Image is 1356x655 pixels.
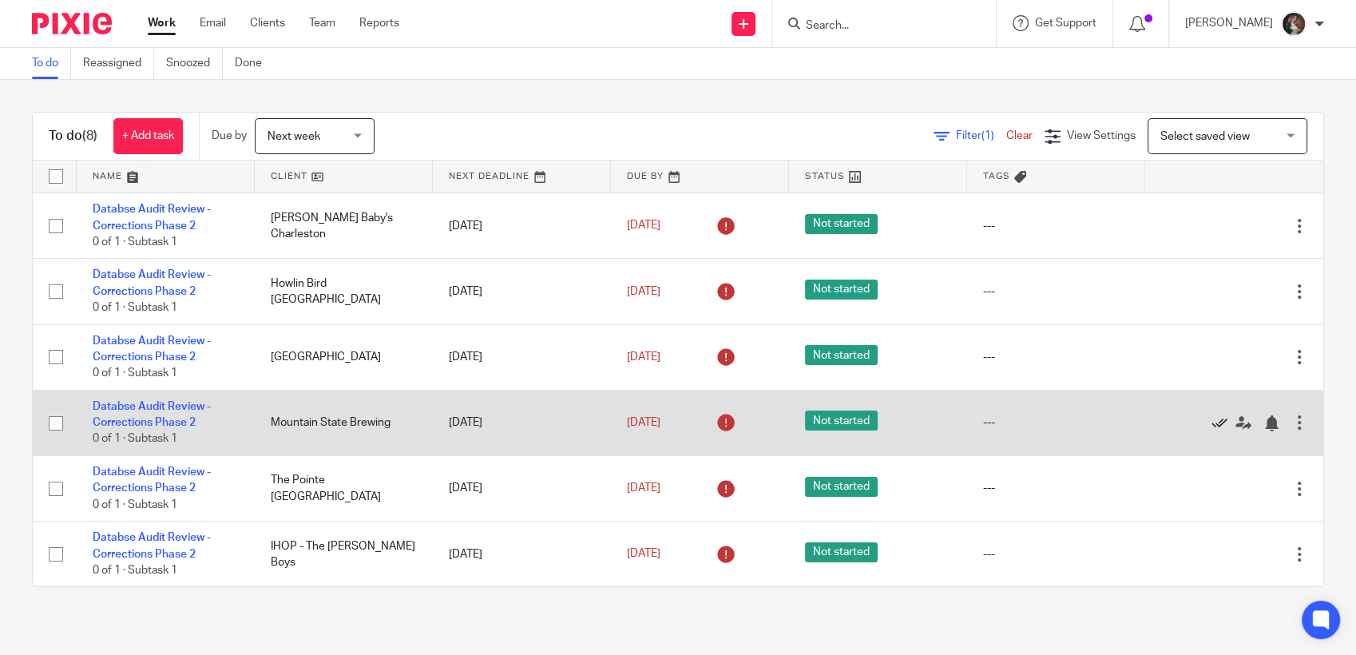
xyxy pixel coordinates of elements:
[93,434,177,445] span: 0 of 1 · Subtask 1
[200,15,226,31] a: Email
[212,128,247,144] p: Due by
[805,345,878,365] span: Not started
[255,456,433,522] td: The Pointe [GEOGRAPHIC_DATA]
[433,522,611,587] td: [DATE]
[627,482,660,494] span: [DATE]
[83,48,154,79] a: Reassigned
[805,280,878,300] span: Not started
[148,15,176,31] a: Work
[93,204,211,231] a: Databse Audit Review - Corrections Phase 2
[49,128,97,145] h1: To do
[255,259,433,324] td: Howlin Bird [GEOGRAPHIC_DATA]
[93,269,211,296] a: Databse Audit Review - Corrections Phase 2
[433,456,611,522] td: [DATE]
[1211,415,1235,431] a: Mark as done
[627,417,660,428] span: [DATE]
[956,130,1006,141] span: Filter
[804,19,948,34] input: Search
[93,499,177,510] span: 0 of 1 · Subtask 1
[309,15,335,31] a: Team
[433,324,611,390] td: [DATE]
[983,349,1129,365] div: ---
[983,284,1129,300] div: ---
[983,218,1129,234] div: ---
[255,390,433,455] td: Mountain State Brewing
[983,546,1129,562] div: ---
[983,415,1129,431] div: ---
[1006,130,1033,141] a: Clear
[166,48,223,79] a: Snoozed
[359,15,399,31] a: Reports
[805,542,878,562] span: Not started
[93,532,211,559] a: Databse Audit Review - Corrections Phase 2
[805,411,878,431] span: Not started
[250,15,285,31] a: Clients
[981,130,994,141] span: (1)
[255,193,433,259] td: [PERSON_NAME] Baby's Charleston
[627,549,660,560] span: [DATE]
[255,522,433,587] td: IHOP - The [PERSON_NAME] Boys
[805,477,878,497] span: Not started
[983,480,1129,496] div: ---
[433,390,611,455] td: [DATE]
[1281,11,1306,37] img: Profile%20picture%20JUS.JPG
[1067,130,1136,141] span: View Settings
[113,118,183,154] a: + Add task
[627,351,660,363] span: [DATE]
[82,129,97,142] span: (8)
[93,368,177,379] span: 0 of 1 · Subtask 1
[1035,18,1096,29] span: Get Support
[32,48,71,79] a: To do
[93,401,211,428] a: Databse Audit Review - Corrections Phase 2
[1185,15,1273,31] p: [PERSON_NAME]
[93,565,177,576] span: 0 of 1 · Subtask 1
[93,466,211,494] a: Databse Audit Review - Corrections Phase 2
[1160,131,1250,142] span: Select saved view
[268,131,320,142] span: Next week
[433,193,611,259] td: [DATE]
[93,335,211,363] a: Databse Audit Review - Corrections Phase 2
[627,220,660,232] span: [DATE]
[93,302,177,313] span: 0 of 1 · Subtask 1
[32,13,112,34] img: Pixie
[255,324,433,390] td: [GEOGRAPHIC_DATA]
[433,259,611,324] td: [DATE]
[93,236,177,248] span: 0 of 1 · Subtask 1
[805,214,878,234] span: Not started
[235,48,274,79] a: Done
[983,172,1010,181] span: Tags
[627,286,660,297] span: [DATE]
